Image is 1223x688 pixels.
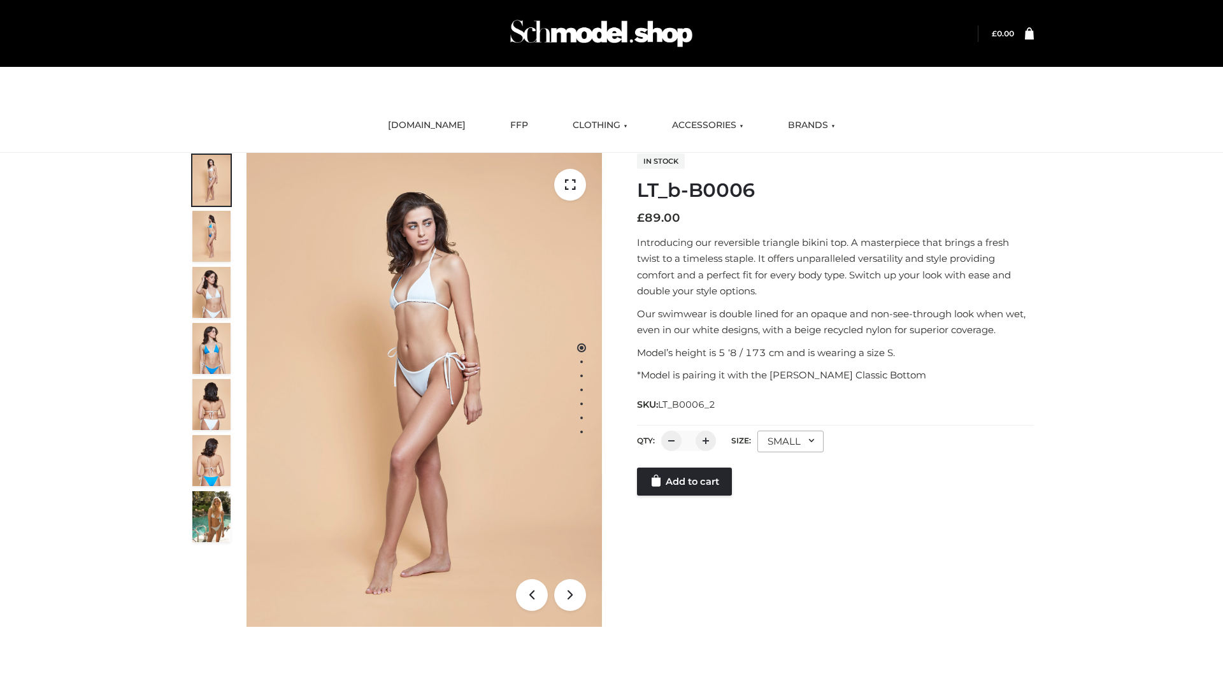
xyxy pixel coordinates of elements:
[247,153,602,627] img: LT_b-B0006
[992,29,1014,38] bdi: 0.00
[662,111,753,140] a: ACCESSORIES
[501,111,538,140] a: FFP
[637,154,685,169] span: In stock
[637,367,1034,383] p: *Model is pairing it with the [PERSON_NAME] Classic Bottom
[192,267,231,318] img: ArielClassicBikiniTop_CloudNine_AzureSky_OW114ECO_3-scaled.jpg
[637,306,1034,338] p: Our swimwear is double lined for an opaque and non-see-through look when wet, even in our white d...
[778,111,845,140] a: BRANDS
[637,397,717,412] span: SKU:
[192,491,231,542] img: Arieltop_CloudNine_AzureSky2.jpg
[731,436,751,445] label: Size:
[637,211,645,225] span: £
[637,179,1034,202] h1: LT_b-B0006
[992,29,1014,38] a: £0.00
[192,435,231,486] img: ArielClassicBikiniTop_CloudNine_AzureSky_OW114ECO_8-scaled.jpg
[637,436,655,445] label: QTY:
[637,211,680,225] bdi: 89.00
[757,431,824,452] div: SMALL
[192,323,231,374] img: ArielClassicBikiniTop_CloudNine_AzureSky_OW114ECO_4-scaled.jpg
[563,111,637,140] a: CLOTHING
[637,345,1034,361] p: Model’s height is 5 ‘8 / 173 cm and is wearing a size S.
[658,399,715,410] span: LT_B0006_2
[506,8,697,59] img: Schmodel Admin 964
[192,379,231,430] img: ArielClassicBikiniTop_CloudNine_AzureSky_OW114ECO_7-scaled.jpg
[378,111,475,140] a: [DOMAIN_NAME]
[637,468,732,496] a: Add to cart
[637,234,1034,299] p: Introducing our reversible triangle bikini top. A masterpiece that brings a fresh twist to a time...
[992,29,997,38] span: £
[192,155,231,206] img: ArielClassicBikiniTop_CloudNine_AzureSky_OW114ECO_1-scaled.jpg
[192,211,231,262] img: ArielClassicBikiniTop_CloudNine_AzureSky_OW114ECO_2-scaled.jpg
